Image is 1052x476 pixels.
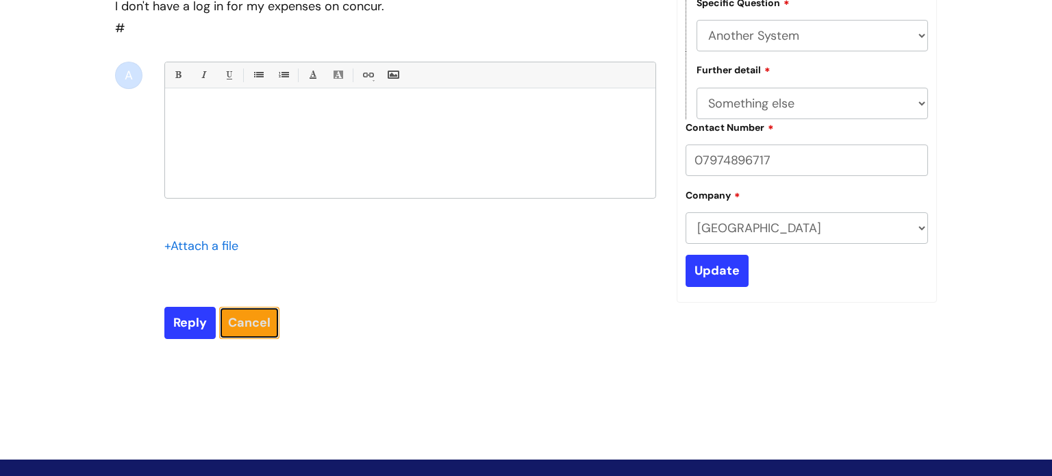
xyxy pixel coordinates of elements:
a: Font Color [304,66,321,84]
a: Italic (Ctrl-I) [195,66,212,84]
a: Bold (Ctrl-B) [169,66,186,84]
a: 1. Ordered List (Ctrl-Shift-8) [275,66,292,84]
div: Attach a file [164,235,247,257]
label: Company [686,188,740,201]
label: Contact Number [686,120,774,134]
a: • Unordered List (Ctrl-Shift-7) [249,66,266,84]
a: Back Color [329,66,347,84]
span: + [164,238,171,254]
a: Insert Image... [384,66,401,84]
label: Further detail [697,62,771,76]
input: Reply [164,307,216,338]
input: Update [686,255,749,286]
div: A [115,62,142,89]
a: Cancel [219,307,279,338]
a: Link [359,66,376,84]
a: Underline(Ctrl-U) [220,66,237,84]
